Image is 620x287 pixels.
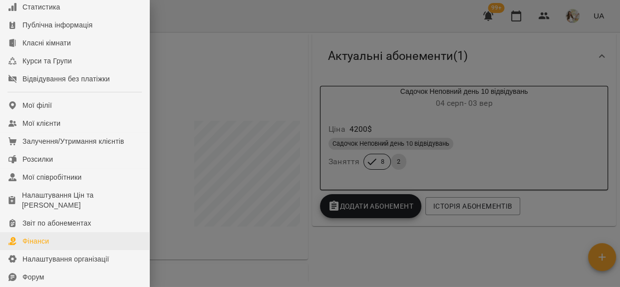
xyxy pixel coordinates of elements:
[22,74,110,84] div: Відвідування без платіжки
[22,2,60,12] div: Статистика
[22,190,141,210] div: Налаштування Цін та [PERSON_NAME]
[22,218,91,228] div: Звіт по абонементах
[22,236,49,246] div: Фінанси
[22,172,82,182] div: Мої співробітники
[22,154,53,164] div: Розсилки
[22,20,92,30] div: Публічна інформація
[22,254,109,264] div: Налаштування організації
[22,118,60,128] div: Мої клієнти
[22,272,44,282] div: Форум
[22,38,71,48] div: Класні кімнати
[22,136,124,146] div: Залучення/Утримання клієнтів
[22,56,72,66] div: Курси та Групи
[22,100,52,110] div: Мої філії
